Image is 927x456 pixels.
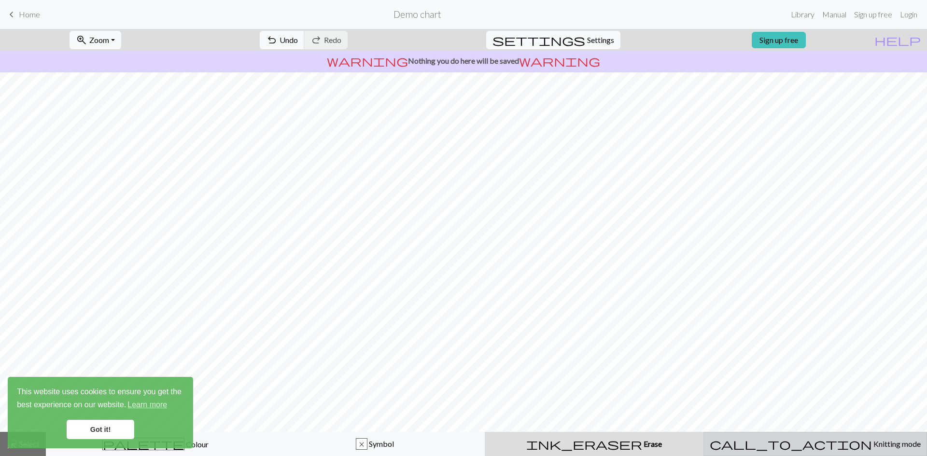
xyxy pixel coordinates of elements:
[492,33,585,47] span: settings
[126,398,169,412] a: learn more about cookies
[526,437,642,451] span: ink_eraser
[486,31,620,49] button: SettingsSettings
[6,437,18,451] span: highlight_alt
[872,439,921,448] span: Knitting mode
[280,35,298,44] span: Undo
[703,432,927,456] button: Knitting mode
[587,34,614,46] span: Settings
[266,432,485,456] button: x Symbol
[266,33,278,47] span: undo
[752,32,806,48] a: Sign up free
[19,10,40,19] span: Home
[492,34,585,46] i: Settings
[260,31,305,49] button: Undo
[6,8,17,21] span: keyboard_arrow_left
[485,432,703,456] button: Erase
[896,5,921,24] a: Login
[17,386,184,412] span: This website uses cookies to ensure you get the best experience on our website.
[356,439,367,450] div: x
[89,35,109,44] span: Zoom
[393,9,441,20] h2: Demo chart
[519,54,600,68] span: warning
[710,437,872,451] span: call_to_action
[874,33,921,47] span: help
[67,420,134,439] a: dismiss cookie message
[787,5,818,24] a: Library
[327,54,408,68] span: warning
[70,31,121,49] button: Zoom
[6,6,40,23] a: Home
[76,33,87,47] span: zoom_in
[367,439,394,448] span: Symbol
[850,5,896,24] a: Sign up free
[818,5,850,24] a: Manual
[642,439,662,448] span: Erase
[8,377,193,448] div: cookieconsent
[4,55,923,67] p: Nothing you do here will be saved
[184,440,209,449] span: Colour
